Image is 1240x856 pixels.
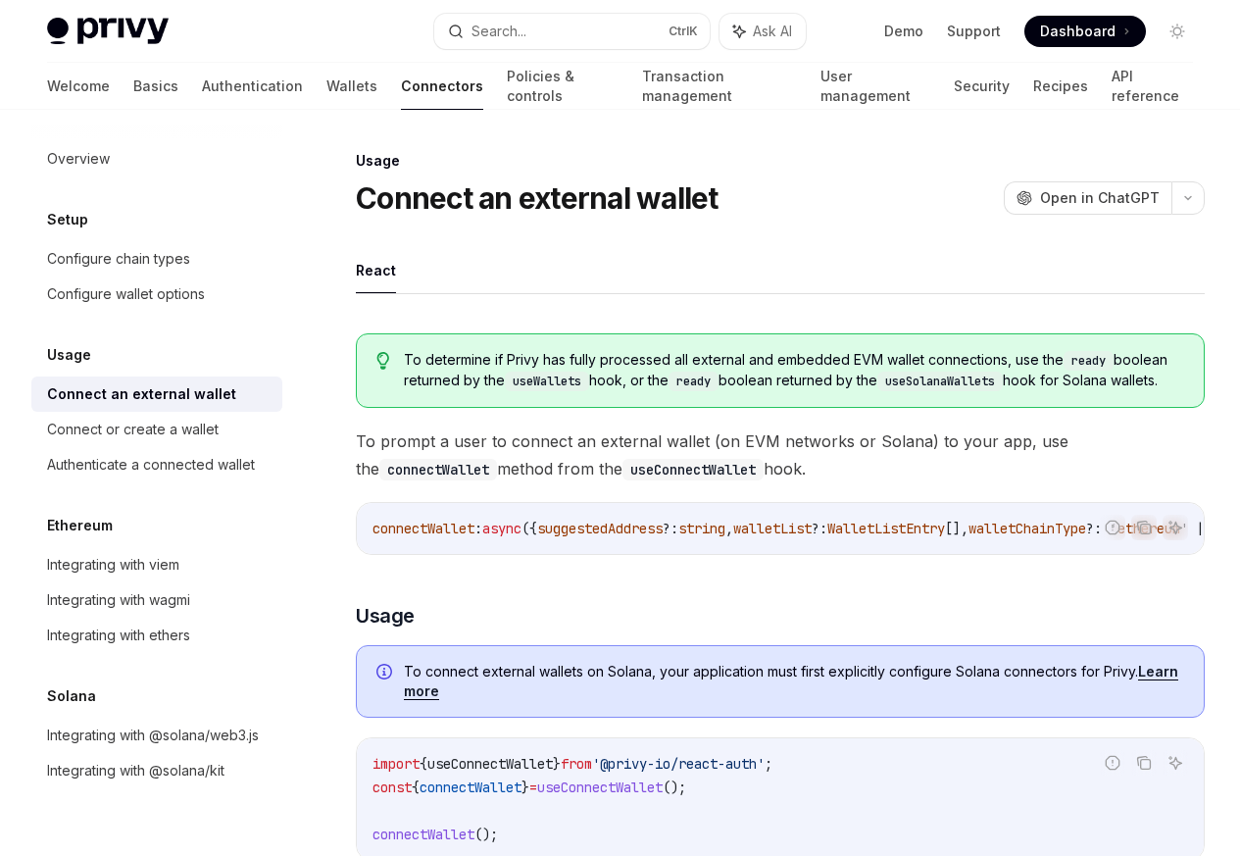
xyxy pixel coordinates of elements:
div: Overview [47,147,110,171]
span: walletList [733,520,812,537]
span: suggestedAddress [537,520,663,537]
a: Integrating with @solana/kit [31,753,282,788]
a: Transaction management [642,63,797,110]
span: string [678,520,725,537]
button: Ask AI [1163,750,1188,776]
a: Configure chain types [31,241,282,277]
a: Policies & controls [507,63,619,110]
a: Authentication [202,63,303,110]
button: Search...CtrlK [434,14,710,49]
a: Wallets [326,63,377,110]
span: = [529,779,537,796]
code: useWallets [505,372,589,391]
span: } [553,755,561,773]
span: Open in ChatGPT [1040,188,1160,208]
div: Usage [356,151,1205,171]
span: Ask AI [753,22,792,41]
button: Report incorrect code [1100,750,1125,776]
button: Open in ChatGPT [1004,181,1171,215]
span: (); [663,779,686,796]
svg: Tip [376,352,390,370]
svg: Info [376,664,396,683]
span: useConnectWallet [537,779,663,796]
span: Usage [356,602,415,629]
span: : [474,520,482,537]
span: (); [474,826,498,843]
span: connectWallet [372,826,474,843]
a: Security [954,63,1010,110]
span: [], [945,520,968,537]
a: Integrating with wagmi [31,582,282,618]
span: ; [765,755,772,773]
div: Configure chain types [47,247,190,271]
span: Dashboard [1040,22,1116,41]
span: ?: ' [1086,520,1117,537]
span: ?: [812,520,827,537]
h5: Solana [47,684,96,708]
a: Recipes [1033,63,1088,110]
span: WalletListEntry [827,520,945,537]
div: Integrating with ethers [47,624,190,647]
span: '@privy-io/react-auth' [592,755,765,773]
div: Integrating with @solana/kit [47,759,224,782]
a: API reference [1112,63,1193,110]
span: walletChainType [968,520,1086,537]
a: Basics [133,63,178,110]
span: ({ [521,520,537,537]
div: Authenticate a connected wallet [47,453,255,477]
button: Ask AI [1163,515,1188,540]
span: const [372,779,412,796]
span: connectWallet [372,520,474,537]
button: Copy the contents from the code block [1131,515,1157,540]
img: light logo [47,18,169,45]
span: ?: [663,520,678,537]
code: useSolanaWallets [877,372,1003,391]
span: useConnectWallet [427,755,553,773]
span: To determine if Privy has fully processed all external and embedded EVM wallet connections, use t... [404,350,1184,391]
a: Connectors [401,63,483,110]
button: Ask AI [719,14,806,49]
a: Connect an external wallet [31,377,282,412]
span: ' | ' [1180,520,1219,537]
span: { [412,779,420,796]
div: Configure wallet options [47,282,205,306]
span: , [725,520,733,537]
code: ready [1064,351,1114,371]
span: } [521,779,529,796]
div: Integrating with viem [47,553,179,577]
h5: Usage [47,343,91,367]
span: To connect external wallets on Solana, your application must first explicitly configure Solana co... [404,662,1184,701]
span: { [420,755,427,773]
code: ready [669,372,719,391]
span: Ctrl K [669,24,698,39]
a: Integrating with viem [31,547,282,582]
button: Toggle dark mode [1162,16,1193,47]
div: Search... [471,20,526,43]
code: connectWallet [379,459,497,480]
button: React [356,247,396,293]
span: import [372,755,420,773]
a: User management [820,63,930,110]
a: Connect or create a wallet [31,412,282,447]
button: Copy the contents from the code block [1131,750,1157,776]
a: Authenticate a connected wallet [31,447,282,482]
h1: Connect an external wallet [356,180,719,216]
h5: Setup [47,208,88,231]
h5: Ethereum [47,514,113,537]
a: Dashboard [1024,16,1146,47]
a: Demo [884,22,923,41]
span: To prompt a user to connect an external wallet (on EVM networks or Solana) to your app, use the m... [356,428,1205,482]
a: Welcome [47,63,110,110]
a: Integrating with ethers [31,618,282,653]
a: Integrating with @solana/web3.js [31,718,282,753]
div: Connect or create a wallet [47,418,219,441]
div: Connect an external wallet [47,382,236,406]
button: Report incorrect code [1100,515,1125,540]
span: async [482,520,521,537]
code: useConnectWallet [622,459,764,480]
span: from [561,755,592,773]
a: Configure wallet options [31,277,282,312]
div: Integrating with @solana/web3.js [47,724,259,747]
div: Integrating with wagmi [47,588,190,612]
a: Support [947,22,1001,41]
